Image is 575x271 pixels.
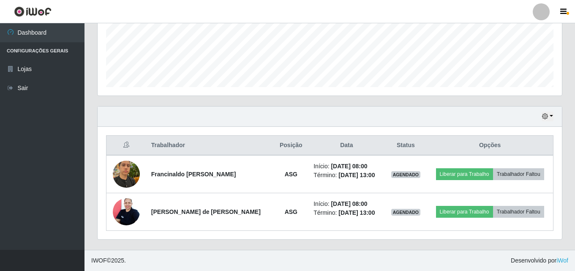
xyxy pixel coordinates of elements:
[146,136,274,156] th: Trabalhador
[385,136,427,156] th: Status
[493,168,544,180] button: Trabalhador Faltou
[285,208,297,215] strong: ASG
[113,156,140,192] img: 1743036619624.jpeg
[313,208,379,217] li: Término:
[14,6,52,17] img: CoreUI Logo
[273,136,308,156] th: Posição
[313,171,379,180] li: Término:
[151,208,261,215] strong: [PERSON_NAME] de [PERSON_NAME]
[427,136,553,156] th: Opções
[436,168,493,180] button: Liberar para Trabalho
[331,163,367,170] time: [DATE] 08:00
[308,136,384,156] th: Data
[556,257,568,264] a: iWof
[493,206,544,218] button: Trabalhador Faltou
[91,256,126,265] span: © 2025 .
[511,256,568,265] span: Desenvolvido por
[285,171,297,178] strong: ASG
[313,200,379,208] li: Início:
[338,209,375,216] time: [DATE] 13:00
[391,209,421,216] span: AGENDADO
[91,257,107,264] span: IWOF
[313,162,379,171] li: Início:
[113,194,140,230] img: 1705883176470.jpeg
[436,206,493,218] button: Liberar para Trabalho
[331,200,367,207] time: [DATE] 08:00
[391,171,421,178] span: AGENDADO
[338,172,375,178] time: [DATE] 13:00
[151,171,236,178] strong: Francinaldo [PERSON_NAME]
